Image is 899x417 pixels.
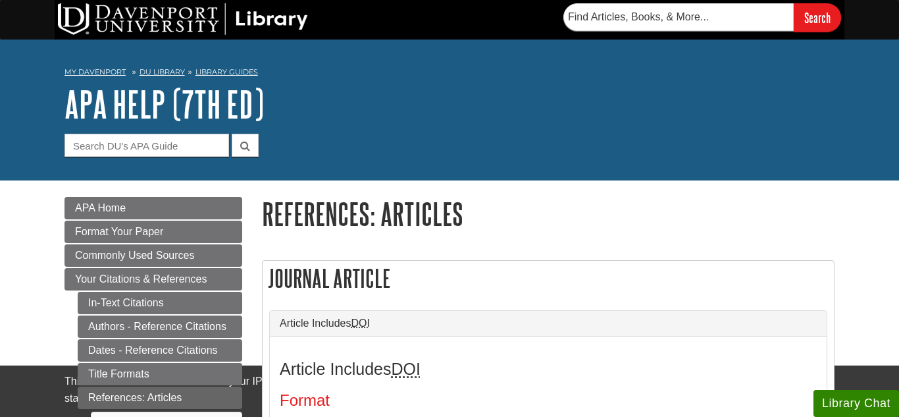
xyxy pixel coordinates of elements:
a: Article IncludesDOI [280,318,817,329]
h4: Format [280,392,817,409]
a: APA Home [64,197,242,219]
span: APA Home [75,202,126,213]
a: Commonly Used Sources [64,244,242,267]
a: My Davenport [64,67,126,78]
a: Title Formats [78,363,242,385]
a: Authors - Reference Citations [78,316,242,338]
a: Format Your Paper [64,221,242,243]
input: Search [794,3,841,32]
a: Library Guides [195,67,258,76]
button: Library Chat [813,390,899,417]
abbr: Digital Object Identifier. This is the string of numbers associated with a particular article. No... [392,360,421,378]
img: DU Library [58,3,308,35]
a: Your Citations & References [64,268,242,291]
a: APA Help (7th Ed) [64,84,264,125]
a: In-Text Citations [78,292,242,314]
h1: References: Articles [262,197,835,231]
span: Your Citations & References [75,273,207,285]
a: References: Articles [78,387,242,409]
input: Search DU's APA Guide [64,134,229,157]
h2: Journal Article [263,261,834,296]
a: DU Library [140,67,185,76]
a: Dates - Reference Citations [78,339,242,362]
h3: Article Includes [280,360,817,379]
span: Commonly Used Sources [75,250,194,261]
span: Format Your Paper [75,226,163,237]
nav: breadcrumb [64,63,835,84]
form: Searches DU Library's articles, books, and more [563,3,841,32]
input: Find Articles, Books, & More... [563,3,794,31]
abbr: Digital Object Identifier. This is the string of numbers associated with a particular article. No... [351,318,370,329]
